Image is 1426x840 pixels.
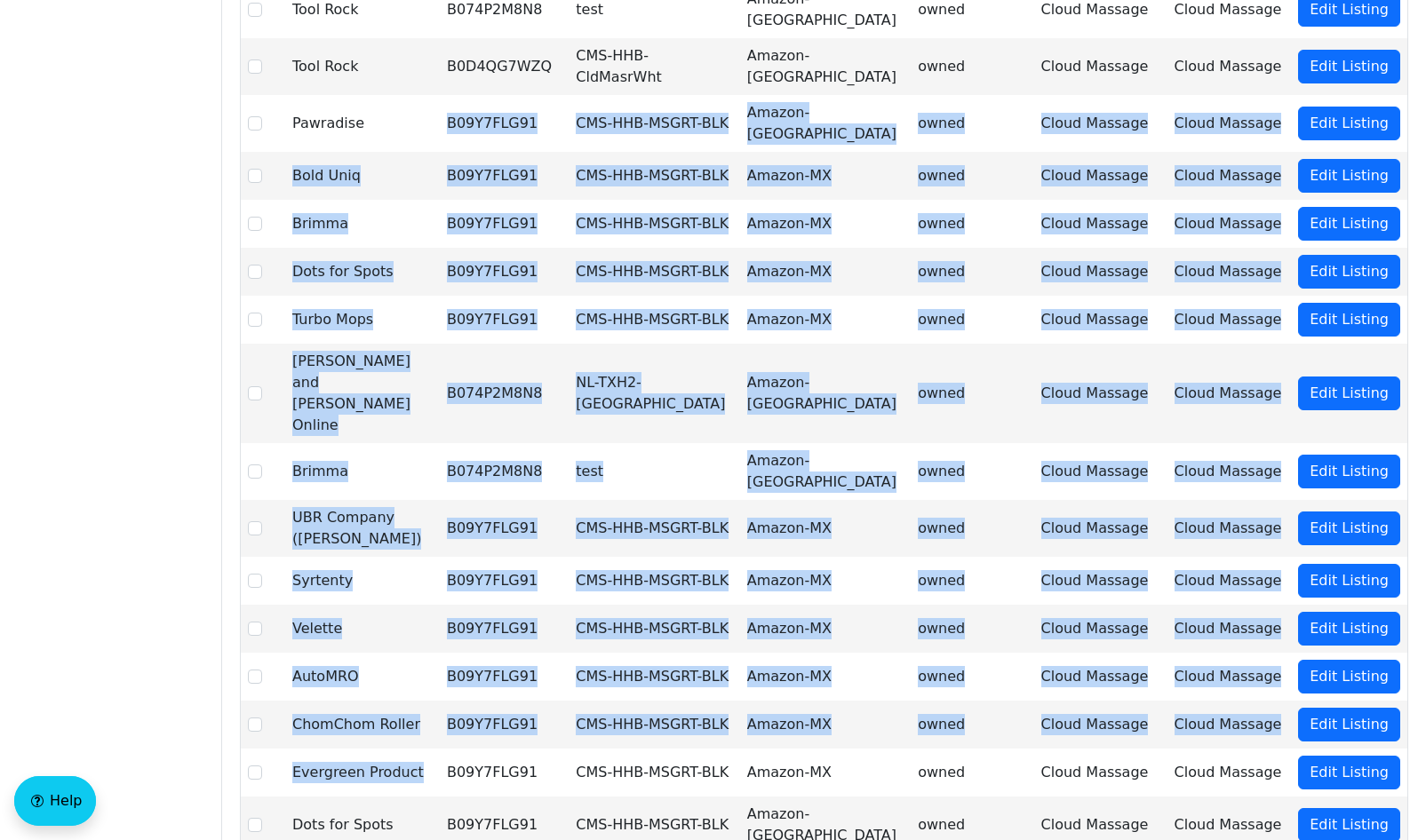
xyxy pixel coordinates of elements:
[440,557,569,605] td: B09Y7FLG91
[569,500,739,557] td: CMS-HHB-MSGRT-BLK
[569,557,739,605] td: CMS-HHB-MSGRT-BLK
[911,701,1033,749] td: owned
[285,152,440,200] td: Bold Uniq
[911,500,1033,557] td: owned
[740,749,911,796] td: Amazon-MX
[248,670,262,684] input: Select Row
[740,653,911,701] td: Amazon-MX
[285,653,440,701] td: AutoMRO
[248,717,262,732] input: Select Row
[440,605,569,653] td: B09Y7FLG91
[1298,564,1400,598] button: Edit Listing
[1167,557,1292,605] td: Cloud Massage
[911,344,1033,443] td: owned
[911,605,1033,653] td: owned
[50,790,82,812] span: Help
[285,95,440,152] td: Pawradise
[440,152,569,200] td: B09Y7FLG91
[1310,213,1389,234] span: Edit Listing
[1310,714,1389,735] span: Edit Listing
[569,749,739,796] td: CMS-HHB-MSGRT-BLK
[1034,95,1167,152] td: Cloud Massage
[1034,500,1167,557] td: Cloud Massage
[440,500,569,557] td: B09Y7FLG91
[1298,660,1400,693] button: Edit Listing
[440,653,569,701] td: B09Y7FLG91
[1034,152,1167,200] td: Cloud Massage
[740,605,911,653] td: Amazon-MX
[248,622,262,636] input: Select Row
[1167,152,1292,200] td: Cloud Massage
[1298,207,1400,241] button: Edit Listing
[911,749,1033,796] td: owned
[911,38,1033,95] td: owned
[911,653,1033,701] td: owned
[740,443,911,500] td: Amazon-[GEOGRAPHIC_DATA]
[1310,461,1389,482] span: Edit Listing
[740,296,911,344] td: Amazon-MX
[1310,618,1389,639] span: Edit Listing
[440,701,569,749] td: B09Y7FLG91
[1298,612,1400,646] button: Edit Listing
[1310,56,1389,77] span: Edit Listing
[1310,814,1389,836] span: Edit Listing
[1034,443,1167,500] td: Cloud Massage
[1310,165,1389,186] span: Edit Listing
[740,248,911,296] td: Amazon-MX
[1310,518,1389,539] span: Edit Listing
[1310,261,1389,282] span: Edit Listing
[248,574,262,588] input: Select Row
[911,557,1033,605] td: owned
[1298,50,1400,83] button: Edit Listing
[1298,376,1400,410] button: Edit Listing
[740,152,911,200] td: Amazon-MX
[740,95,911,152] td: Amazon-[GEOGRAPHIC_DATA]
[1034,344,1167,443] td: Cloud Massage
[285,200,440,248] td: Brimma
[440,443,569,500] td: B074P2M8N8
[569,152,739,200] td: CMS-HHB-MSGRT-BLK
[1034,248,1167,296] td: Cloud Massage
[440,200,569,248] td: B09Y7FLG91
[1167,248,1292,296] td: Cloud Massage
[1034,296,1167,344] td: Cloud Massage
[440,296,569,344] td: B09Y7FLG91
[1310,570,1389,591] span: Edit Listing
[1310,666,1389,687] span: Edit Listing
[285,344,440,443] td: [PERSON_NAME] and [PERSON_NAME] Online
[569,296,739,344] td: CMS-HHB-MSGRT-BLK
[569,443,739,500] td: test
[248,116,262,131] input: Select Row
[248,386,262,400] input: Select Row
[1034,701,1167,749] td: Cloud Massage
[1167,344,1292,443] td: Cloud Massage
[1167,95,1292,152] td: Cloud Massage
[1034,749,1167,796] td: Cloud Massage
[569,701,739,749] td: CMS-HHB-MSGRT-BLK
[248,59,262,74] input: Select Row
[911,200,1033,248] td: owned
[569,248,739,296] td: CMS-HHB-MSGRT-BLK
[285,443,440,500] td: Brimma
[440,38,569,95] td: B0D4QG7WZQ
[1298,303,1400,337] button: Edit Listing
[911,296,1033,344] td: owned
[1034,605,1167,653] td: Cloud Massage
[1298,455,1400,488] button: Edit Listing
[1167,653,1292,701] td: Cloud Massage
[740,701,911,749] td: Amazon-MX
[248,313,262,327] input: Select Row
[248,765,262,780] input: Select Row
[911,152,1033,200] td: owned
[285,605,440,653] td: Velette
[248,3,262,17] input: Select Row
[285,248,440,296] td: Dots for Spots
[1298,255,1400,289] button: Edit Listing
[440,749,569,796] td: B09Y7FLG91
[740,38,911,95] td: Amazon-[GEOGRAPHIC_DATA]
[740,500,911,557] td: Amazon-MX
[569,344,739,443] td: NL-TXH2-[GEOGRAPHIC_DATA]
[1298,708,1400,741] button: Edit Listing
[14,776,96,826] button: Help floatingactionbutton
[911,443,1033,500] td: owned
